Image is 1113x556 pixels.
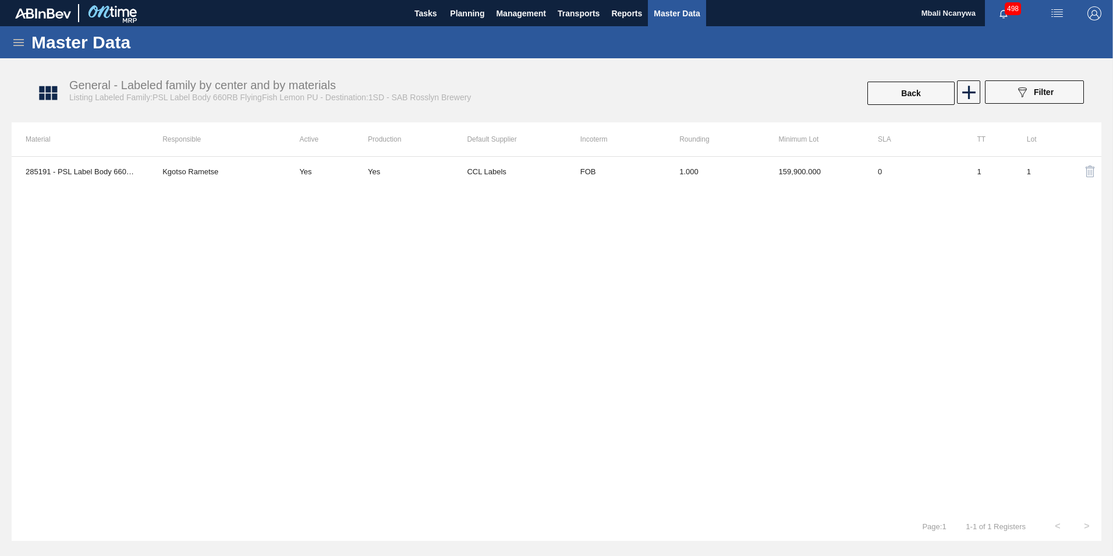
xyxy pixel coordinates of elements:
td: 1 [665,157,764,186]
div: Back to labeled Family [866,80,956,106]
button: Back [867,82,955,105]
td: 1 [963,157,1012,186]
th: Minimum Lot [765,122,864,156]
td: Kgotso Rametse [148,157,285,186]
td: FOB [566,157,665,186]
td: 285191 - PSL Label Body 660RB FlyingFish Lemon PU [12,157,148,186]
th: SLA [864,122,963,156]
span: Management [496,6,546,20]
button: delete-icon [1076,157,1104,185]
th: Material [12,122,148,156]
img: userActions [1050,6,1064,20]
span: Listing Labeled Family:PSL Label Body 660RB FlyingFish Lemon PU - Destination:1SD - SAB Rosslyn B... [69,93,471,102]
button: < [1043,512,1072,541]
img: Logout [1087,6,1101,20]
th: Default Supplier [467,122,566,156]
span: General - Labeled family by center and by materials [69,79,336,92]
span: Planning [450,6,484,20]
td: 0 [864,157,963,186]
div: Yes [368,167,380,176]
div: Filter labeled family by center and by material [979,80,1090,106]
button: Notifications [985,5,1022,22]
img: TNhmsLtSVTkK8tSr43FrP2fwEKptu5GPRR3wAAAABJRU5ErkJggg== [15,8,71,19]
th: Incoterm [566,122,665,156]
span: 498 [1005,2,1021,15]
th: Rounding [665,122,764,156]
th: Production [368,122,467,156]
span: Reports [611,6,642,20]
th: TT [963,122,1012,156]
div: Delete Material [1076,157,1087,185]
span: Transports [558,6,600,20]
div: Material with no Discontinuation Date [368,167,467,176]
h1: Master Data [31,36,238,49]
span: Master Data [654,6,700,20]
td: Yes [285,157,368,186]
button: Filter [985,80,1084,104]
span: Filter [1034,87,1054,97]
td: 1 [1013,157,1062,186]
th: Responsible [148,122,285,156]
button: > [1072,512,1101,541]
span: 1 - 1 of 1 Registers [964,522,1026,531]
span: Tasks [413,6,438,20]
span: Page : 1 [922,522,946,531]
th: Active [285,122,368,156]
th: Lot [1013,122,1062,156]
img: delete-icon [1083,164,1097,178]
div: New labeled family by center and by Material [956,80,979,106]
td: CCL Labels [467,157,566,186]
td: 159900 [765,157,864,186]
